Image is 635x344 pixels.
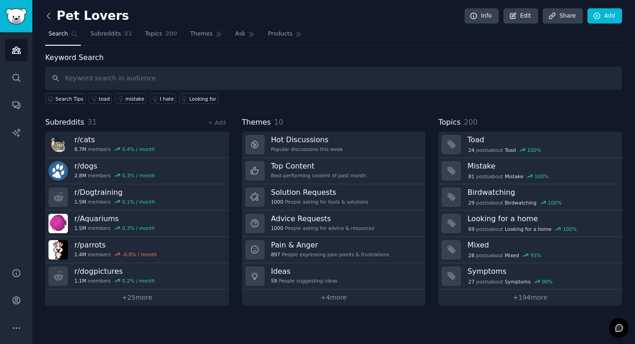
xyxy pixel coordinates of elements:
h3: Pain & Anger [271,240,389,250]
div: 0.2 % / month [122,278,155,284]
div: toad [99,96,110,102]
span: Themes [242,117,271,128]
h3: r/ Dogtraining [74,187,155,197]
h2: Pet Lovers [45,9,129,24]
a: r/Dogtraining1.5Mmembers0.1% / month [45,184,229,211]
span: Topics [145,30,162,38]
a: Subreddits31 [87,27,135,46]
div: -0.0 % / month [122,251,157,258]
span: 10 [274,118,283,127]
div: 100 % [535,173,549,180]
a: Symptoms27postsaboutSymptoms90% [438,263,622,290]
a: +25more [45,290,229,306]
div: Popular discussions this week [271,146,343,152]
a: Mistake81postsaboutMistake100% [438,158,622,184]
img: dogs [48,161,68,181]
span: 200 [464,118,478,127]
span: 1.5M [74,225,86,231]
div: post s about [467,199,562,207]
div: members [74,251,157,258]
h3: Solution Requests [271,187,369,197]
span: 31 [88,118,97,127]
a: Ask [232,27,258,46]
span: Products [268,30,292,38]
a: Birdwatching29postsaboutBirdwatching100% [438,184,622,211]
h3: Mixed [467,240,616,250]
h3: r/ parrots [74,240,157,250]
span: 2.8M [74,172,86,179]
span: 29 [468,199,474,206]
span: 59 [271,278,277,284]
span: Birdwatching [505,199,537,206]
span: Ask [235,30,245,38]
div: post s about [467,146,542,154]
h3: Looking for a home [467,214,616,223]
div: Looking for [189,96,217,102]
span: Mixed [505,252,519,259]
span: Subreddits [45,117,85,128]
a: Add [587,8,622,24]
a: Hot DiscussionsPopular discussions this week [242,132,426,158]
div: post s about [467,278,553,286]
img: cats [48,135,68,154]
span: Toad [505,147,516,153]
span: 69 [468,226,474,232]
a: + Add [208,120,226,126]
span: 897 [271,251,280,258]
a: Edit [503,8,538,24]
a: Topics200 [142,27,181,46]
div: 0.3 % / month [122,225,155,231]
span: Symptoms [505,278,531,285]
h3: r/ Aquariums [74,214,155,223]
button: Search Tips [45,93,85,104]
input: Keyword search in audience [45,66,622,90]
div: members [74,278,155,284]
div: People asking for tools & solutions [271,199,369,205]
span: 1000 [271,199,284,205]
a: Advice Requests1000People asking for advice & resources [242,211,426,237]
h3: Top Content [271,161,366,171]
div: post s about [467,172,549,181]
a: +194more [438,290,622,306]
span: 31 [124,30,132,38]
a: Looking for [179,93,218,104]
img: Aquariums [48,214,68,233]
span: 1000 [271,225,284,231]
a: mistake [115,93,146,104]
a: r/cats8.7Mmembers0.4% / month [45,132,229,158]
a: toad [89,93,112,104]
a: r/parrots1.4Mmembers-0.0% / month [45,237,229,263]
div: members [74,172,155,179]
h3: Hot Discussions [271,135,343,145]
div: 93 % [530,252,541,259]
div: 0.3 % / month [122,172,155,179]
a: Share [543,8,582,24]
div: members [74,225,155,231]
a: Pain & Anger897People expressing pain points & frustrations [242,237,426,263]
h3: Toad [467,135,616,145]
a: Toad24postsaboutToad100% [438,132,622,158]
span: Topics [438,117,460,128]
span: Subreddits [91,30,121,38]
a: r/dogs2.8Mmembers0.3% / month [45,158,229,184]
img: GummySearch logo [6,8,27,24]
h3: r/ dogs [74,161,155,171]
div: 0.1 % / month [122,199,155,205]
span: 8.7M [74,146,86,152]
img: parrots [48,240,68,260]
div: Best-performing content of past month [271,172,366,179]
div: 100 % [548,199,562,206]
span: Search [48,30,68,38]
div: 100 % [527,147,541,153]
div: members [74,146,155,152]
a: I hate [150,93,176,104]
h3: Symptoms [467,266,616,276]
div: People asking for advice & resources [271,225,375,231]
h3: r/ cats [74,135,155,145]
a: Ideas59People suggesting ideas [242,263,426,290]
span: 24 [468,147,474,153]
a: Top ContentBest-performing content of past month [242,158,426,184]
div: 0.4 % / month [122,146,155,152]
div: post s about [467,251,542,260]
span: Themes [190,30,213,38]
